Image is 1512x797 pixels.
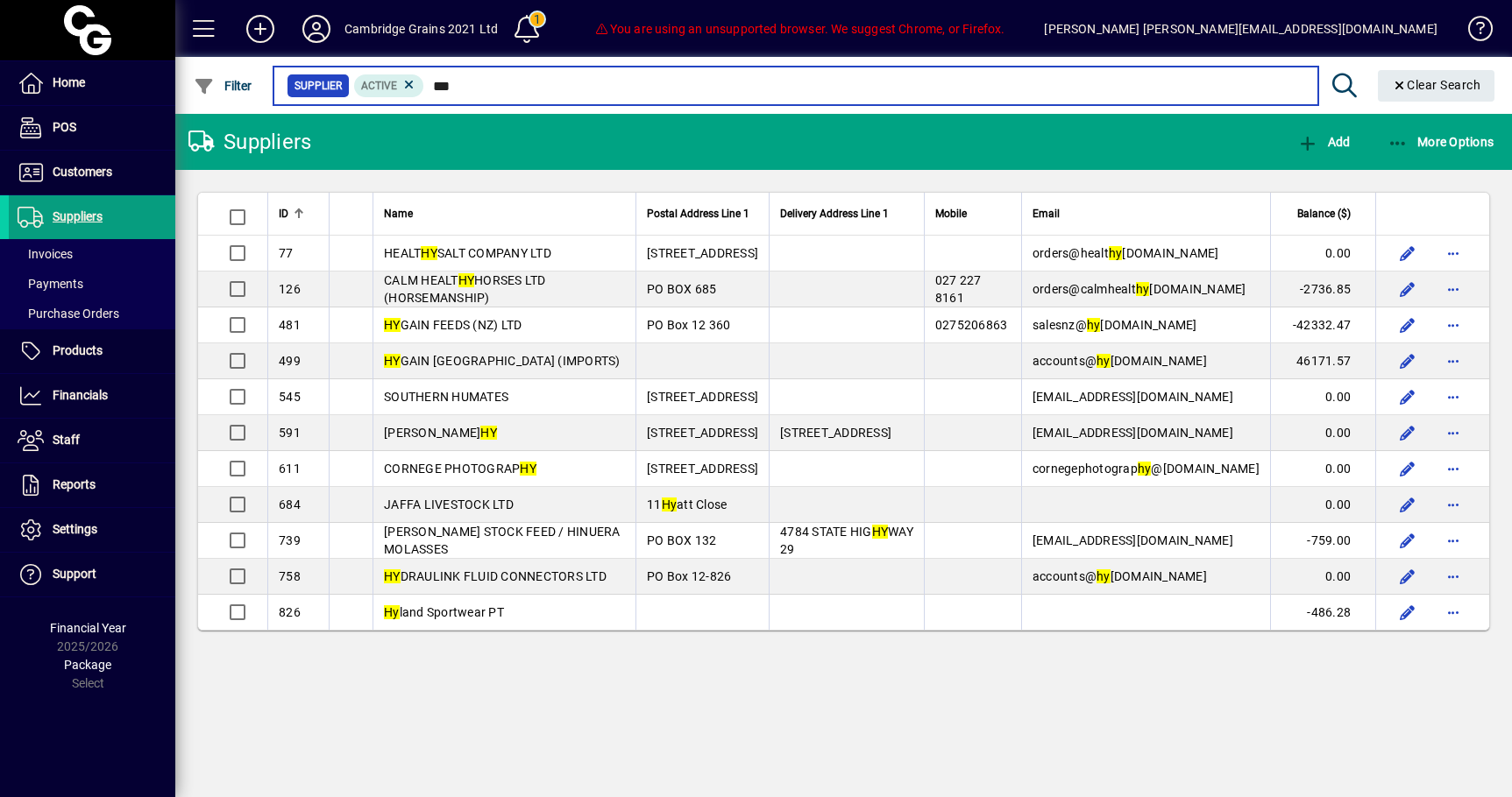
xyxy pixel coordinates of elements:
span: 11 att Close [647,497,727,511]
td: 0.00 [1270,415,1375,451]
button: Edit [1394,526,1422,554]
button: More options [1439,239,1467,267]
span: 591 [279,426,301,440]
span: [STREET_ADDRESS] [647,426,758,440]
button: More options [1439,275,1467,303]
span: Active [361,80,397,92]
span: [PERSON_NAME] STOCK FEED / HINUERA MOLASSES [384,525,621,556]
span: [EMAIL_ADDRESS][DOMAIN_NAME] [1033,533,1233,547]
button: Edit [1394,490,1422,518]
button: More options [1439,455,1467,483]
span: 611 [279,462,301,476]
span: Filter [194,79,252,93]
em: HY [520,462,536,476]
button: Edit [1394,311,1422,339]
a: Staff [9,419,175,462]
span: Mobile [935,204,967,223]
div: Name [384,204,625,223]
em: HY [384,318,401,332]
span: Package [64,658,111,672]
span: Supplier [295,77,342,95]
span: salesnz@ [DOMAIN_NAME] [1033,318,1197,332]
span: Financial Year [50,621,126,635]
span: 0275206863 [935,318,1008,332]
em: HY [458,273,475,287]
span: Settings [53,522,97,536]
span: land Sportwear PT [384,605,504,619]
button: More options [1439,383,1467,411]
button: More options [1439,490,1467,518]
span: [STREET_ADDRESS] [780,426,891,440]
span: [STREET_ADDRESS] [647,390,758,404]
button: More options [1439,311,1467,339]
span: Reports [53,477,96,491]
span: [EMAIL_ADDRESS][DOMAIN_NAME] [1033,426,1233,440]
div: Email [1033,204,1260,223]
span: PO Box 12 360 [647,318,730,332]
em: hy [1109,246,1123,260]
span: Products [53,343,103,357]
span: Staff [53,433,80,447]
button: More options [1439,526,1467,554]
td: 0.00 [1270,559,1375,595]
a: Purchase Orders [9,299,175,328]
span: Home [53,75,85,89]
span: 126 [279,282,301,296]
button: Edit [1394,562,1422,590]
a: Reports [9,463,175,507]
div: Mobile [935,204,1011,223]
span: Payments [18,277,83,291]
span: PO Box 12-826 [647,569,731,583]
td: 0.00 [1270,379,1375,415]
span: You are using an unsupported browser. We suggest Chrome, or Firefox. [594,22,1004,36]
span: Delivery Address Line 1 [780,204,889,223]
span: JAFFA LIVESTOCK LTD [384,497,514,511]
span: Email [1033,204,1060,223]
span: Postal Address Line 1 [647,204,749,223]
button: More options [1439,598,1467,626]
span: Add [1297,135,1350,149]
span: Support [53,567,96,581]
button: Edit [1394,455,1422,483]
button: More options [1439,419,1467,447]
span: 499 [279,354,301,368]
span: orders@healt [DOMAIN_NAME] [1033,246,1219,260]
td: -486.28 [1270,595,1375,630]
span: 4784 STATE HIG WAY 29 [780,525,913,556]
a: POS [9,106,175,150]
span: Balance ($) [1297,204,1351,223]
button: Edit [1394,419,1422,447]
button: Edit [1394,239,1422,267]
a: Payments [9,269,175,299]
span: Customers [53,165,112,179]
span: [EMAIL_ADDRESS][DOMAIN_NAME] [1033,390,1233,404]
a: Products [9,329,175,373]
span: [STREET_ADDRESS] [647,246,758,260]
a: Home [9,61,175,105]
span: Financials [53,388,108,402]
span: accounts@ [DOMAIN_NAME] [1033,354,1207,368]
span: More Options [1388,135,1494,149]
mat-chip: Activation Status: Active [354,74,424,97]
a: Support [9,553,175,596]
button: Filter [189,70,257,102]
span: GAIN FEEDS (NZ) LTD [384,318,522,332]
span: 77 [279,246,294,260]
em: Hy [662,497,678,511]
button: Add [232,13,288,45]
span: PO BOX 685 [647,282,717,296]
td: -759.00 [1270,523,1375,559]
span: accounts@ [DOMAIN_NAME] [1033,569,1207,583]
em: HY [480,426,497,440]
span: cornegephotograp @[DOMAIN_NAME] [1033,462,1260,476]
button: Profile [288,13,344,45]
em: hy [1087,318,1101,332]
a: Settings [9,508,175,552]
span: 027 227 8161 [935,273,982,305]
span: 481 [279,318,301,332]
td: 46171.57 [1270,343,1375,379]
span: PO BOX 132 [647,533,717,547]
a: Invoices [9,239,175,269]
span: SOUTHERN HUMATES [384,390,508,404]
em: HY [384,354,401,368]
